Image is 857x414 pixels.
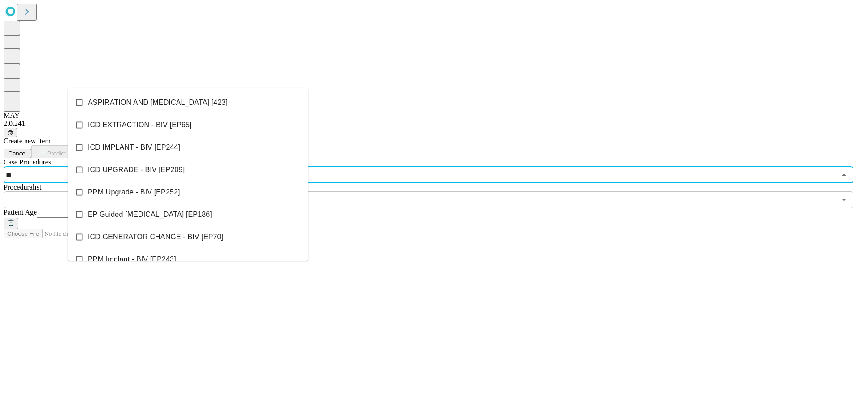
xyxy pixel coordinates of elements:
div: 2.0.241 [4,120,853,128]
button: Predict [31,145,73,158]
button: Close [838,168,850,181]
button: Open [838,194,850,206]
button: Cancel [4,149,31,158]
span: Create new item [4,137,51,145]
span: PPM Implant - BIV [EP243] [88,254,176,265]
span: Scheduled Procedure [4,158,51,166]
span: Predict [47,150,65,157]
span: Cancel [8,150,27,157]
span: ICD GENERATOR CHANGE - BIV [EP70] [88,232,223,242]
span: PPM Upgrade - BIV [EP252] [88,187,180,198]
span: @ [7,129,13,136]
span: EP Guided [MEDICAL_DATA] [EP186] [88,209,212,220]
span: ICD IMPLANT - BIV [EP244] [88,142,180,153]
span: ICD UPGRADE - BIV [EP209] [88,164,185,175]
div: MAY [4,112,853,120]
span: ASPIRATION AND [MEDICAL_DATA] [423] [88,97,228,108]
button: @ [4,128,17,137]
span: ICD EXTRACTION - BIV [EP65] [88,120,192,130]
span: Proceduralist [4,183,41,191]
span: Patient Age [4,208,37,216]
